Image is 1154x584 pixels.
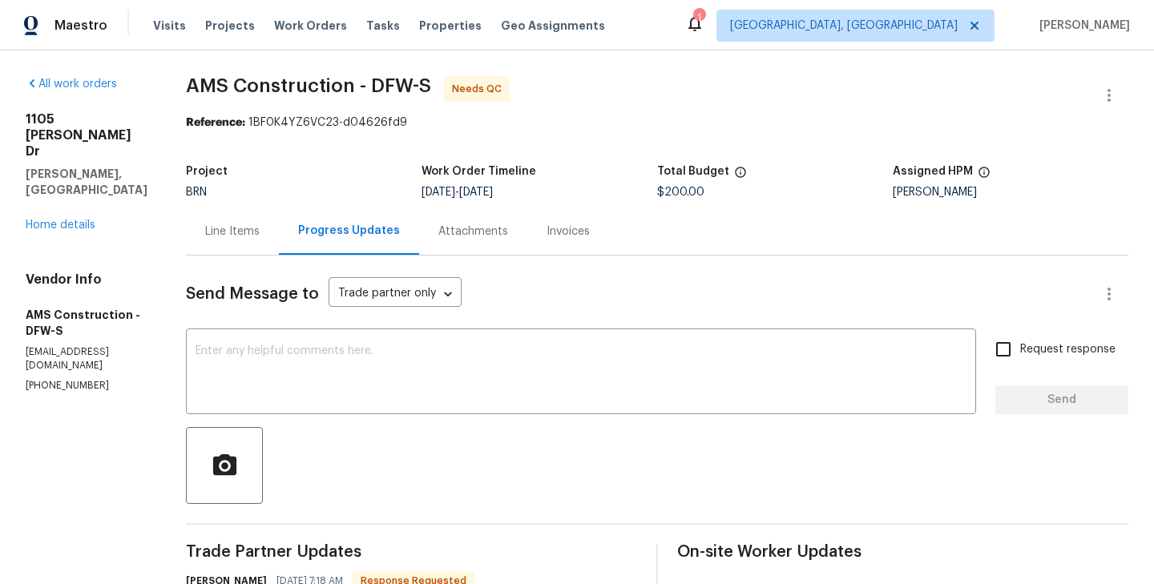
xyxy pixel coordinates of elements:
[419,18,482,34] span: Properties
[186,286,319,302] span: Send Message to
[329,281,462,308] div: Trade partner only
[186,117,245,128] b: Reference:
[186,166,228,177] h5: Project
[186,187,207,198] span: BRN
[693,10,704,26] div: 1
[422,166,536,177] h5: Work Order Timeline
[501,18,605,34] span: Geo Assignments
[26,272,147,288] h4: Vendor Info
[26,166,147,198] h5: [PERSON_NAME], [GEOGRAPHIC_DATA]
[26,111,147,159] h2: 1105 [PERSON_NAME] Dr
[452,81,508,97] span: Needs QC
[298,223,400,239] div: Progress Updates
[274,18,347,34] span: Work Orders
[205,18,255,34] span: Projects
[366,20,400,31] span: Tasks
[459,187,493,198] span: [DATE]
[657,166,729,177] h5: Total Budget
[547,224,590,240] div: Invoices
[438,224,508,240] div: Attachments
[893,187,1128,198] div: [PERSON_NAME]
[677,544,1128,560] span: On-site Worker Updates
[978,166,991,187] span: The hpm assigned to this work order.
[186,115,1128,131] div: 1BF0K4YZ6VC23-d04626fd9
[893,166,973,177] h5: Assigned HPM
[26,220,95,231] a: Home details
[734,166,747,187] span: The total cost of line items that have been proposed by Opendoor. This sum includes line items th...
[153,18,186,34] span: Visits
[422,187,455,198] span: [DATE]
[730,18,958,34] span: [GEOGRAPHIC_DATA], [GEOGRAPHIC_DATA]
[1033,18,1130,34] span: [PERSON_NAME]
[26,345,147,373] p: [EMAIL_ADDRESS][DOMAIN_NAME]
[422,187,493,198] span: -
[26,379,147,393] p: [PHONE_NUMBER]
[26,79,117,90] a: All work orders
[205,224,260,240] div: Line Items
[26,307,147,339] h5: AMS Construction - DFW-S
[657,187,704,198] span: $200.00
[54,18,107,34] span: Maestro
[1020,341,1116,358] span: Request response
[186,76,431,95] span: AMS Construction - DFW-S
[186,544,637,560] span: Trade Partner Updates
